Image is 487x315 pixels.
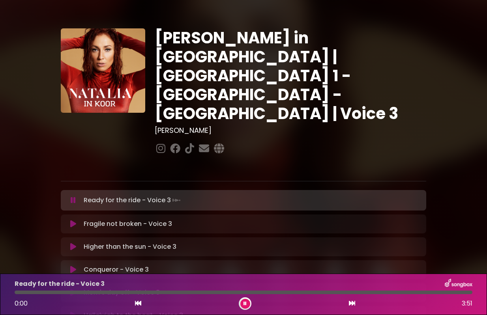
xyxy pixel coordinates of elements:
[445,279,472,289] img: songbox-logo-white.png
[84,242,176,252] p: Higher than the sun - Voice 3
[155,28,427,123] h1: [PERSON_NAME] in [GEOGRAPHIC_DATA] | [GEOGRAPHIC_DATA] 1 - [GEOGRAPHIC_DATA] - [GEOGRAPHIC_DATA] ...
[462,299,472,308] span: 3:51
[61,28,145,113] img: YTVS25JmS9CLUqXqkEhs
[15,279,105,289] p: Ready for the ride - Voice 3
[15,299,28,308] span: 0:00
[155,126,427,135] h3: [PERSON_NAME]
[171,195,182,206] img: waveform4.gif
[84,265,149,274] p: Conqueror - Voice 3
[84,219,172,229] p: Fragile not broken - Voice 3
[84,195,182,206] p: Ready for the ride - Voice 3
